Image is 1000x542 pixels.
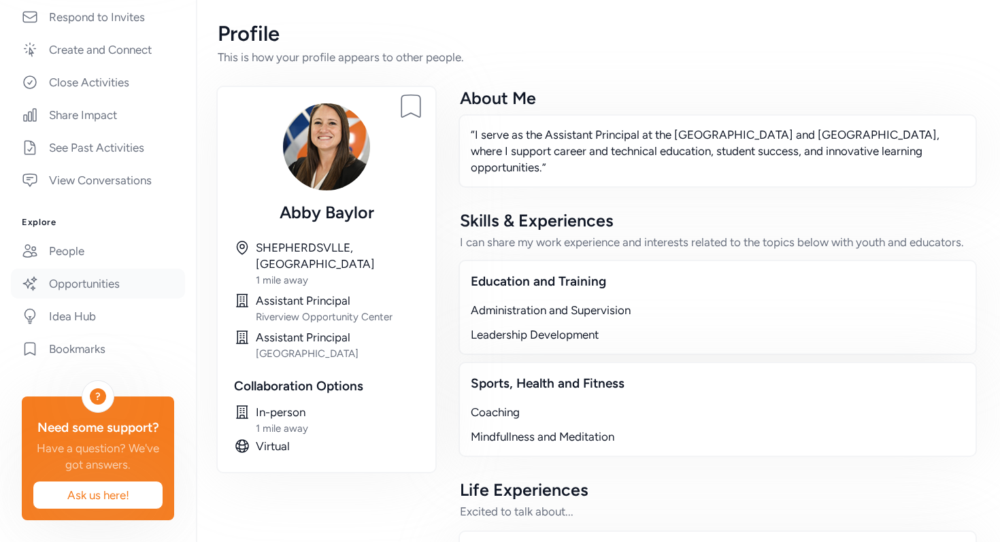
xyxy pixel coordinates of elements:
[11,133,185,163] a: See Past Activities
[471,272,965,291] div: Education and Training
[44,487,152,503] span: Ask us here!
[460,87,976,109] div: About Me
[218,49,978,65] div: This is how your profile appears to other people.
[256,273,419,287] div: 1 mile away
[218,22,978,46] div: Profile
[460,209,976,231] div: Skills & Experiences
[256,422,419,435] div: 1 mile away
[234,201,419,223] div: Abby Baylor
[33,481,163,509] button: Ask us here!
[256,292,419,309] div: Assistant Principal
[11,165,185,195] a: View Conversations
[33,418,163,437] div: Need some support?
[256,347,419,360] div: [GEOGRAPHIC_DATA]
[460,479,976,501] div: Life Experiences
[11,236,185,266] a: People
[471,326,965,343] div: Leadership Development
[11,301,185,331] a: Idea Hub
[256,404,419,420] div: In-person
[11,67,185,97] a: Close Activities
[471,374,965,393] div: Sports, Health and Fitness
[11,100,185,130] a: Share Impact
[471,126,965,175] p: “I serve as the Assistant Principal at the [GEOGRAPHIC_DATA] and [GEOGRAPHIC_DATA], where I suppo...
[11,2,185,32] a: Respond to Invites
[460,503,976,520] div: Excited to talk about...
[471,302,965,318] div: Administration and Supervision
[234,377,419,396] div: Collaboration Options
[460,234,976,250] div: I can share my work experience and interests related to the topics below with youth and educators.
[256,310,419,324] div: Riverview Opportunity Center
[256,329,419,345] div: Assistant Principal
[256,239,419,272] div: SHEPHERDSVLLE, [GEOGRAPHIC_DATA]
[11,269,185,299] a: Opportunities
[283,103,370,190] img: Avatar
[33,440,163,473] div: Have a question? We've got answers.
[11,35,185,65] a: Create and Connect
[11,334,185,364] a: Bookmarks
[471,428,965,445] div: Mindfullness and Meditation
[90,388,106,405] div: ?
[256,438,419,454] div: Virtual
[22,217,174,228] h3: Explore
[471,404,965,420] div: Coaching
